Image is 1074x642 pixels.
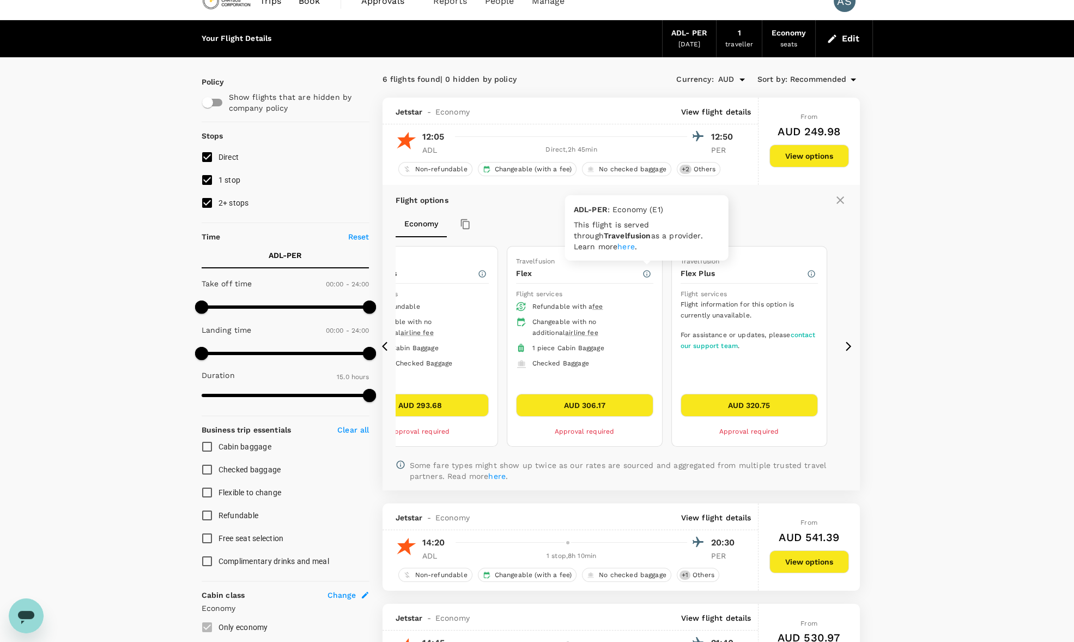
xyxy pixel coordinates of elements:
[800,519,817,526] span: From
[202,591,245,599] strong: Cabin class
[396,106,423,117] span: Jetstar
[219,488,282,497] span: Flexible to change
[617,242,635,251] a: here
[592,303,603,310] span: fee
[711,550,738,561] p: PER
[735,72,750,87] button: Open
[532,344,604,352] span: 1 piece Cabin Baggage
[719,428,779,435] span: Approval required
[532,302,645,313] div: Refundable with a
[532,359,589,367] span: Checked Baggage
[351,394,489,417] button: AUD 293.68
[678,39,700,50] div: [DATE]
[219,557,329,566] span: Complimentary drinks and meal
[824,30,864,47] button: Edit
[348,231,369,242] p: Reset
[681,394,818,417] button: AUD 320.75
[401,329,434,337] span: airline fee
[779,529,839,546] h6: AUD 541.39
[677,568,719,582] div: +1Others
[677,162,720,176] div: +2Others
[326,280,369,288] span: 00:00 - 24:00
[676,74,713,86] span: Currency :
[9,598,44,633] iframe: Button to launch messaging window
[604,231,651,240] span: Travelfusion
[269,250,302,261] p: ADL - PER
[532,317,645,339] div: Changeable with no additional
[396,195,448,206] p: Flight options
[422,145,450,155] p: ADL
[219,442,271,451] span: Cabin baggage
[679,165,691,174] span: + 2
[337,424,369,435] p: Clear all
[396,211,447,237] button: Economy
[681,106,751,117] p: View flight details
[565,329,598,337] span: airline fee
[396,130,417,152] img: JQ
[456,145,687,155] div: Direct , 2h 45min
[478,162,577,176] div: Changeable (with a fee)
[202,603,369,614] p: Economy
[390,428,450,435] span: Approval required
[689,165,720,174] span: Others
[396,536,417,557] img: JQ
[490,165,576,174] span: Changeable (with a fee)
[435,512,470,523] span: Economy
[778,123,840,140] h6: AUD 249.98
[422,536,445,549] p: 14:20
[229,92,362,113] p: Show flights that are hidden by company policy
[396,613,423,623] span: Jetstar
[326,327,369,334] span: 00:00 - 24:00
[423,106,435,117] span: -
[488,472,506,481] a: here
[681,330,818,352] span: For assistance or updates, please .
[202,231,221,242] p: Time
[711,130,738,143] p: 12:50
[769,550,849,573] button: View options
[679,571,690,580] span: + 1
[219,199,249,207] span: 2+ stops
[219,153,239,161] span: Direct
[411,571,472,580] span: Non-refundable
[422,550,450,561] p: ADL
[410,460,847,482] p: Some fare types might show up twice as our rates are sourced and aggregated from multiple trusted...
[681,613,751,623] p: View flight details
[396,512,423,523] span: Jetstar
[202,76,211,87] p: Policy
[383,74,621,86] div: 6 flights found | 0 hidden by policy
[423,512,435,523] span: -
[478,568,577,582] div: Changeable (with a fee)
[574,219,720,252] div: This flight is served through as a provider. Learn more .
[725,39,753,50] div: traveller
[423,613,435,623] span: -
[594,571,671,580] span: No checked baggage
[671,27,707,39] div: ADL - PER
[219,623,268,632] span: Only economy
[516,394,653,417] button: AUD 306.17
[681,512,751,523] p: View flight details
[574,204,720,215] p: : Economy (E1)
[790,74,847,86] span: Recommended
[594,165,671,174] span: No checked baggage
[368,317,480,339] div: Changeable with no additional
[202,33,272,45] div: Your Flight Details
[202,278,252,289] p: Take off time
[681,299,818,321] span: Flight information for this option is currently unavailable.
[711,536,738,549] p: 20:30
[771,27,806,39] div: Economy
[516,268,642,279] p: Flex
[681,290,727,298] span: Flight services
[219,176,241,184] span: 1 stop
[780,39,798,50] div: seats
[202,131,223,140] strong: Stops
[337,373,369,381] span: 15.0 hours
[411,165,472,174] span: Non-refundable
[738,27,741,39] div: 1
[516,290,562,298] span: Flight services
[582,568,671,582] div: No checked baggage
[398,568,472,582] div: Non-refundable
[435,106,470,117] span: Economy
[456,551,687,562] div: 1 stop , 8h 10min
[219,534,284,543] span: Free seat selection
[574,205,608,214] span: ADL-PER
